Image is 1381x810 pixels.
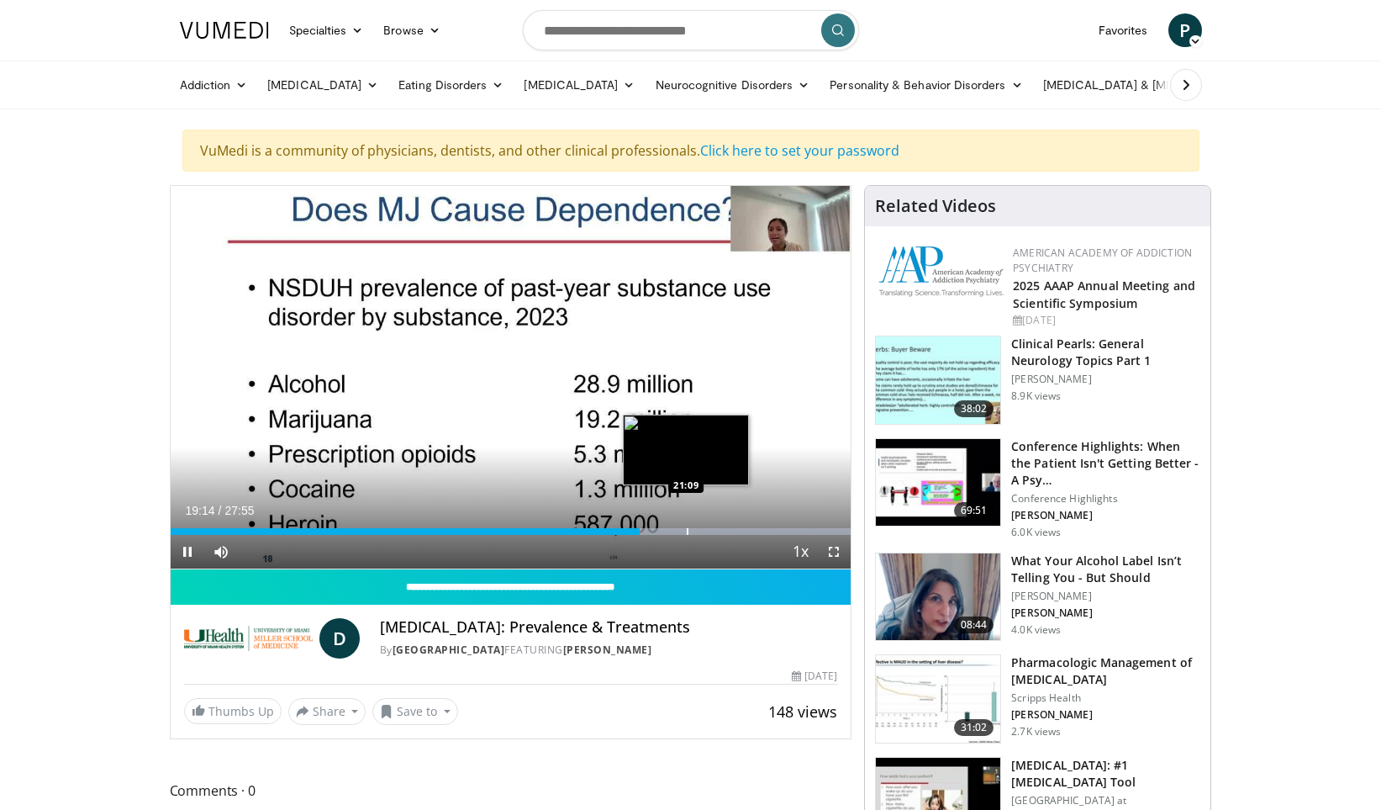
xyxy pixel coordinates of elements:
[876,553,1000,641] img: 3c46fb29-c319-40f0-ac3f-21a5db39118c.png.150x105_q85_crop-smart_upscale.png
[623,415,749,485] img: image.jpeg
[875,336,1200,425] a: 38:02 Clinical Pearls: General Neurology Topics Part 1 [PERSON_NAME] 8.9K views
[1011,757,1200,791] h3: [MEDICAL_DATA]: #1 [MEDICAL_DATA] Tool
[954,400,994,417] span: 38:02
[768,701,837,722] span: 148 views
[186,504,215,517] span: 19:14
[170,68,258,102] a: Addiction
[373,13,451,47] a: Browse
[876,336,1000,424] img: 91ec4e47-6cc3-4d45-a77d-be3eb23d61cb.150x105_q85_crop-smart_upscale.jpg
[563,643,652,657] a: [PERSON_NAME]
[875,654,1200,744] a: 31:02 Pharmacologic Management of [MEDICAL_DATA] Scripps Health [PERSON_NAME] 2.7K views
[182,130,1199,172] div: VuMedi is a community of physicians, dentists, and other clinical professionals.
[1013,246,1192,275] a: American Academy of Addiction Psychiatry
[319,618,360,659] a: D
[279,13,374,47] a: Specialties
[954,617,994,633] span: 08:44
[171,535,204,569] button: Pause
[876,439,1000,527] img: 4362ec9e-0993-4580-bfd4-8e18d57e1d49.150x105_q85_crop-smart_upscale.jpg
[224,504,254,517] span: 27:55
[1011,438,1200,489] h3: Conference Highlights: When the Patient Isn't Getting Better - A Psy…
[1013,278,1195,311] a: 2025 AAAP Annual Meeting and Scientific Symposium
[1168,13,1202,47] a: P
[1011,606,1200,620] p: [PERSON_NAME]
[1013,313,1197,328] div: [DATE]
[792,669,837,684] div: [DATE]
[1011,623,1061,637] p: 4.0K views
[700,141,899,160] a: Click here to set your password
[876,655,1000,743] img: b20a009e-c028-45a8-b15f-eefb193e12bc.150x105_q85_crop-smart_upscale.jpg
[514,68,645,102] a: [MEDICAL_DATA]
[184,698,282,724] a: Thumbs Up
[878,246,1004,297] img: f7c290de-70ae-47e0-9ae1-04035161c232.png.150x105_q85_autocrop_double_scale_upscale_version-0.2.png
[523,10,859,50] input: Search topics, interventions
[380,618,837,637] h4: [MEDICAL_DATA]: Prevalence & Treatments
[783,535,817,569] button: Playback Rate
[1088,13,1158,47] a: Favorites
[1011,526,1061,539] p: 6.0K views
[257,68,388,102] a: [MEDICAL_DATA]
[1011,373,1200,386] p: [PERSON_NAME]
[170,780,852,802] span: Comments 0
[204,535,238,569] button: Mute
[954,502,994,519] span: 69:51
[817,535,851,569] button: Fullscreen
[875,196,996,216] h4: Related Videos
[1011,509,1200,522] p: [PERSON_NAME]
[184,618,313,659] img: University of Miami
[1011,389,1061,403] p: 8.9K views
[1011,654,1200,688] h3: Pharmacologic Management of [MEDICAL_DATA]
[820,68,1032,102] a: Personality & Behavior Disorders
[875,553,1200,642] a: 08:44 What Your Alcohol Label Isn’t Telling You - But Should [PERSON_NAME] [PERSON_NAME] 4.0K views
[372,698,458,725] button: Save to
[1011,708,1200,722] p: [PERSON_NAME]
[219,504,222,517] span: /
[1011,492,1200,506] p: Conference Highlights
[388,68,514,102] a: Eating Disorders
[646,68,820,102] a: Neurocognitive Disorders
[875,438,1200,539] a: 69:51 Conference Highlights: When the Patient Isn't Getting Better - A Psy… Conference Highlights...
[180,22,269,39] img: VuMedi Logo
[1011,590,1200,603] p: [PERSON_NAME]
[171,186,851,569] video-js: Video Player
[393,643,505,657] a: [GEOGRAPHIC_DATA]
[1011,725,1061,739] p: 2.7K views
[1033,68,1273,102] a: [MEDICAL_DATA] & [MEDICAL_DATA]
[1011,336,1200,369] h3: Clinical Pearls: General Neurology Topics Part 1
[288,698,366,725] button: Share
[380,643,837,658] div: By FEATURING
[171,528,851,535] div: Progress Bar
[1011,553,1200,586] h3: What Your Alcohol Label Isn’t Telling You - But Should
[954,719,994,736] span: 31:02
[1011,691,1200,705] p: Scripps Health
